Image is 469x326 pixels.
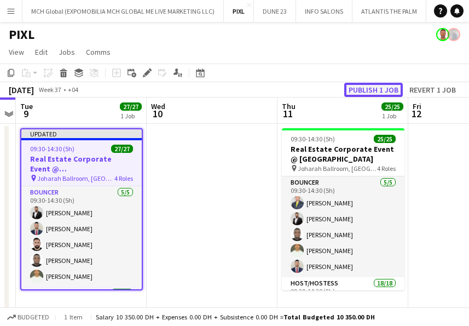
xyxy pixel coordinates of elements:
button: ATLANTIS THE PALM [352,1,426,22]
span: 12 [411,107,421,120]
div: 1 Job [120,112,141,120]
span: Edit [35,47,48,57]
app-job-card: 09:30-14:30 (5h)25/25Real Estate Corporate Event @ [GEOGRAPHIC_DATA] Joharah Ballroom, [GEOGRAPHI... [282,128,404,290]
div: Updated [21,129,142,138]
span: 09:30-14:30 (5h) [291,135,335,143]
span: 4 Roles [377,164,396,173]
div: +04 [68,85,78,94]
span: Tue [20,101,33,111]
button: MCH Global (EXPOMOBILIA MCH GLOBAL ME LIVE MARKETING LLC) [22,1,224,22]
span: Joharah Ballroom, [GEOGRAPHIC_DATA] [298,164,377,173]
app-user-avatar: Mohamed Arafa [447,28,460,41]
span: 25/25 [381,102,403,111]
span: Joharah Ballroom, [GEOGRAPHIC_DATA] [37,174,114,182]
div: [DATE] [9,84,34,95]
span: 11 [280,107,296,120]
span: 25/25 [374,135,396,143]
h3: Real Estate Corporate Event @ [GEOGRAPHIC_DATA] [21,154,142,174]
span: Week 37 [36,85,63,94]
div: 1 Job [382,112,403,120]
span: Thu [282,101,296,111]
button: DUNE 23 [254,1,296,22]
span: 27/27 [111,145,133,153]
span: 1 item [60,313,86,321]
h3: Real Estate Corporate Event @ [GEOGRAPHIC_DATA] [282,144,404,164]
app-user-avatar: David O Connor [436,28,449,41]
span: Comms [86,47,111,57]
span: Budgeted [18,313,49,321]
span: Jobs [59,47,75,57]
a: Edit [31,45,52,59]
a: Comms [82,45,115,59]
app-card-role: Bouncer5/509:30-14:30 (5h)[PERSON_NAME][PERSON_NAME][PERSON_NAME][PERSON_NAME][PERSON_NAME] [21,186,142,287]
button: Publish 1 job [344,83,403,97]
button: PIXL [224,1,254,22]
span: 10 [149,107,165,120]
app-card-role: Bouncer5/509:30-14:30 (5h)[PERSON_NAME][PERSON_NAME][PERSON_NAME][PERSON_NAME][PERSON_NAME] [282,176,404,277]
button: INFO SALONS [296,1,352,22]
button: Revert 1 job [405,83,460,97]
span: View [9,47,24,57]
span: 4 Roles [114,174,133,182]
app-job-card: Updated09:30-14:30 (5h)27/27Real Estate Corporate Event @ [GEOGRAPHIC_DATA] Joharah Ballroom, [GE... [20,128,143,290]
span: Total Budgeted 10 350.00 DH [283,313,375,321]
span: 27/27 [120,102,142,111]
a: Jobs [54,45,79,59]
span: 09:30-14:30 (5h) [30,145,74,153]
div: Salary 10 350.00 DH + Expenses 0.00 DH + Subsistence 0.00 DH = [96,313,375,321]
button: Budgeted [5,311,51,323]
h1: PIXL [9,26,34,43]
a: View [4,45,28,59]
span: Wed [151,101,165,111]
span: 9 [19,107,33,120]
span: Fri [413,101,421,111]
